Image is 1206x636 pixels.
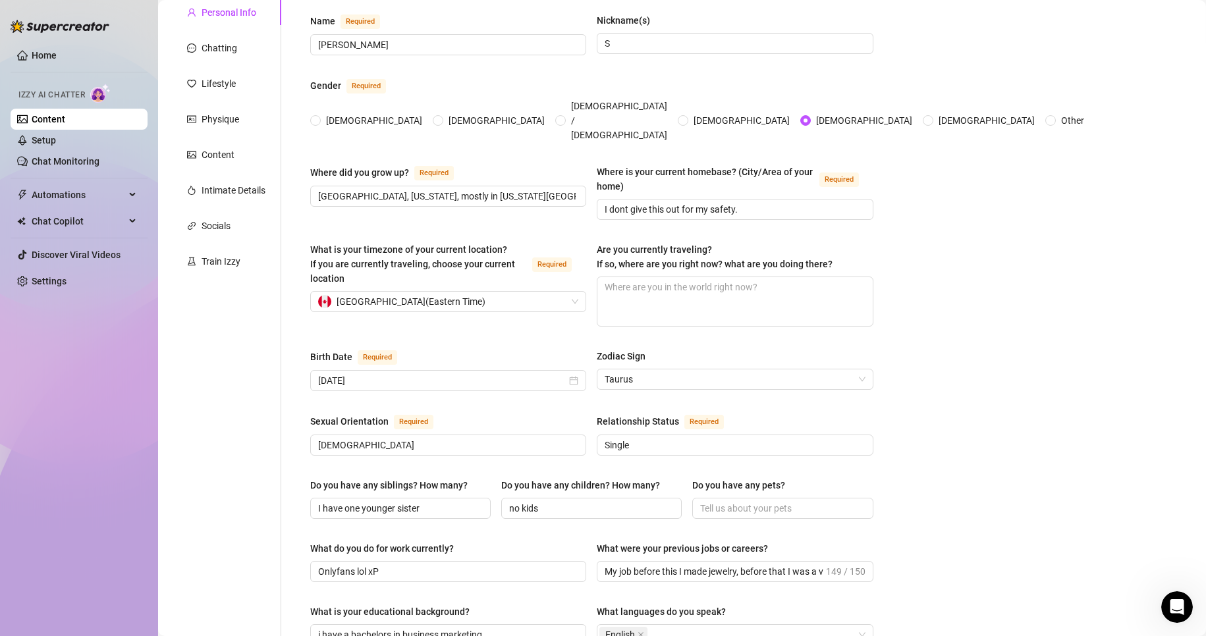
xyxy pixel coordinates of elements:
[597,604,726,619] div: What languages do you speak?
[414,166,454,180] span: Required
[202,254,240,269] div: Train Izzy
[318,373,566,388] input: Birth Date
[13,332,234,346] p: Frequently Asked Questions
[187,79,196,88] span: heart
[32,250,121,260] a: Discover Viral Videos
[501,478,660,492] div: Do you have any children? How many?
[13,267,234,294] p: Learn about the Supercreator platform and its features
[684,415,724,429] span: Required
[202,76,236,91] div: Lifestyle
[19,444,46,453] span: Home
[597,414,679,429] div: Relationship Status
[187,186,196,195] span: fire
[32,50,57,61] a: Home
[597,349,655,363] label: Zodiac Sign
[310,414,389,429] div: Sexual Orientation
[310,165,468,180] label: Where did you grow up?
[310,604,479,619] label: What is your educational background?
[13,250,234,264] p: CRM, Chatting and Management Tools
[394,415,433,429] span: Required
[32,276,67,286] a: Settings
[597,13,650,28] div: Nickname(s)
[310,78,341,93] div: Gender
[310,165,409,180] div: Where did you grow up?
[13,400,234,413] p: Billing
[597,13,659,28] label: Nickname(s)
[9,33,255,59] input: Search for help
[13,365,61,379] span: 13 articles
[688,113,795,128] span: [DEMOGRAPHIC_DATA]
[202,183,265,198] div: Intimate Details
[17,190,28,200] span: thunderbolt
[32,156,99,167] a: Chat Monitoring
[933,113,1040,128] span: [DEMOGRAPHIC_DATA]
[187,221,196,230] span: link
[346,79,386,93] span: Required
[187,43,196,53] span: message
[115,5,151,28] h1: Help
[318,438,576,452] input: Sexual Orientation
[13,115,234,128] p: Getting Started
[597,349,645,363] div: Zodiac Sign
[310,13,395,29] label: Name
[318,189,576,203] input: Where did you grow up?
[318,295,331,308] img: ca
[310,244,515,284] span: What is your timezone of your current location? If you are currently traveling, choose your curre...
[198,411,263,464] button: News
[13,77,250,93] h2: 5 collections
[597,165,873,194] label: Where is your current homebase? (City/Area of your home)
[605,438,862,452] input: Relationship Status
[310,541,463,556] label: What do you do for work currently?
[18,89,85,101] span: Izzy AI Chatter
[597,165,813,194] div: Where is your current homebase? (City/Area of your home)
[76,444,122,453] span: Messages
[13,297,61,311] span: 12 articles
[532,257,572,272] span: Required
[202,147,234,162] div: Content
[321,113,427,128] span: [DEMOGRAPHIC_DATA]
[32,184,125,205] span: Automations
[13,147,56,161] span: 5 articles
[90,84,111,103] img: AI Chatter
[597,541,777,556] label: What were your previous jobs or careers?
[13,199,234,213] p: Learn about our AI Chatter - Izzy
[32,135,56,146] a: Setup
[597,244,833,269] span: Are you currently traveling? If so, where are you right now? what are you doing there?
[310,604,470,619] div: What is your educational background?
[597,604,735,619] label: What languages do you speak?
[597,413,738,429] label: Relationship Status
[310,78,400,93] label: Gender
[605,202,862,217] input: Where is your current homebase? (City/Area of your home)
[202,112,239,126] div: Physique
[13,182,234,196] p: Izzy - AI Chatter
[443,113,550,128] span: [DEMOGRAPHIC_DATA]
[9,33,255,59] div: Search for helpSearch for help
[318,38,576,52] input: Name
[605,36,862,51] input: Nickname(s)
[202,5,256,20] div: Personal Info
[32,114,65,124] a: Content
[13,131,234,145] p: Onboarding to Supercreator
[13,215,56,229] span: 3 articles
[341,14,380,29] span: Required
[358,350,397,365] span: Required
[153,444,177,453] span: Help
[1161,591,1193,623] iframe: Intercom live chat
[566,99,672,142] span: [DEMOGRAPHIC_DATA] / [DEMOGRAPHIC_DATA]
[318,564,576,579] input: What do you do for work currently?
[310,541,454,556] div: What do you do for work currently?
[310,478,468,492] div: Do you have any siblings? How many?
[11,20,109,33] img: logo-BBDzfeDw.svg
[187,115,196,124] span: idcard
[501,478,669,492] label: Do you have any children? How many?
[819,172,859,187] span: Required
[202,219,231,233] div: Socials
[202,41,237,55] div: Chatting
[700,501,862,516] input: Do you have any pets?
[1056,113,1089,128] span: Other
[310,350,352,364] div: Birth Date
[337,292,485,311] span: [GEOGRAPHIC_DATA] ( Eastern Time )
[318,501,480,516] input: Do you have any siblings? How many?
[509,501,671,516] input: Do you have any children? How many?
[605,564,823,579] input: What were your previous jobs or careers?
